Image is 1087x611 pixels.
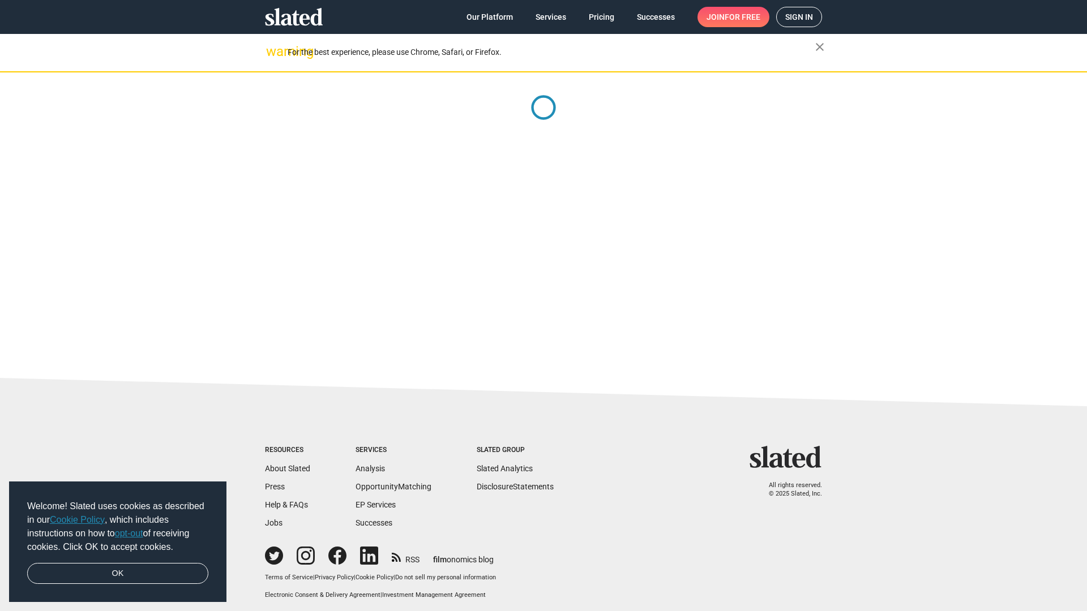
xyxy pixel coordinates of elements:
[266,45,280,58] mat-icon: warning
[813,40,827,54] mat-icon: close
[395,574,496,582] button: Do not sell my personal information
[50,515,105,524] a: Cookie Policy
[477,482,554,491] a: DisclosureStatements
[315,574,354,581] a: Privacy Policy
[382,591,486,599] a: Investment Management Agreement
[265,464,310,473] a: About Slated
[356,574,393,581] a: Cookie Policy
[589,7,614,27] span: Pricing
[477,446,554,455] div: Slated Group
[433,545,494,565] a: filmonomics blog
[265,518,283,527] a: Jobs
[433,555,447,564] span: film
[467,7,513,27] span: Our Platform
[356,446,431,455] div: Services
[776,7,822,27] a: Sign in
[356,500,396,509] a: EP Services
[288,45,815,60] div: For the best experience, please use Chrome, Safari, or Firefox.
[757,481,822,498] p: All rights reserved. © 2025 Slated, Inc.
[354,574,356,581] span: |
[637,7,675,27] span: Successes
[9,481,226,603] div: cookieconsent
[697,7,769,27] a: Joinfor free
[536,7,566,27] span: Services
[265,500,308,509] a: Help & FAQs
[392,548,420,565] a: RSS
[356,482,431,491] a: OpportunityMatching
[393,574,395,581] span: |
[265,482,285,491] a: Press
[27,563,208,584] a: dismiss cookie message
[313,574,315,581] span: |
[457,7,522,27] a: Our Platform
[527,7,575,27] a: Services
[785,7,813,27] span: Sign in
[707,7,760,27] span: Join
[380,591,382,599] span: |
[115,528,143,538] a: opt-out
[477,464,533,473] a: Slated Analytics
[725,7,760,27] span: for free
[265,591,380,599] a: Electronic Consent & Delivery Agreement
[265,446,310,455] div: Resources
[356,464,385,473] a: Analysis
[27,500,208,554] span: Welcome! Slated uses cookies as described in our , which includes instructions on how to of recei...
[580,7,623,27] a: Pricing
[356,518,392,527] a: Successes
[628,7,684,27] a: Successes
[265,574,313,581] a: Terms of Service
